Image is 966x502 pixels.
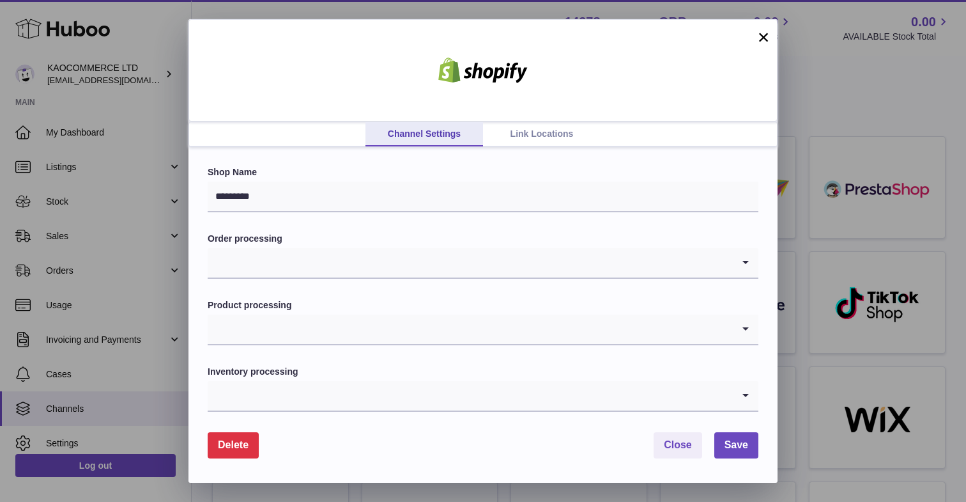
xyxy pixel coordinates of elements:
span: Save [724,439,748,450]
label: Shop Name [208,166,758,178]
input: Search for option [208,381,733,411]
img: shopify [429,58,537,83]
button: Close [654,432,702,459]
input: Search for option [208,315,733,344]
div: Search for option [208,248,758,279]
input: Search for option [208,248,733,278]
div: Search for option [208,381,758,412]
a: Channel Settings [365,122,483,146]
label: Inventory processing [208,366,758,378]
button: Save [714,432,758,459]
span: Close [664,439,692,450]
label: Order processing [208,233,758,245]
label: Product processing [208,299,758,311]
span: Delete [218,439,249,450]
div: Search for option [208,315,758,345]
button: × [756,29,771,45]
a: Link Locations [483,122,601,146]
button: Delete [208,432,259,459]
